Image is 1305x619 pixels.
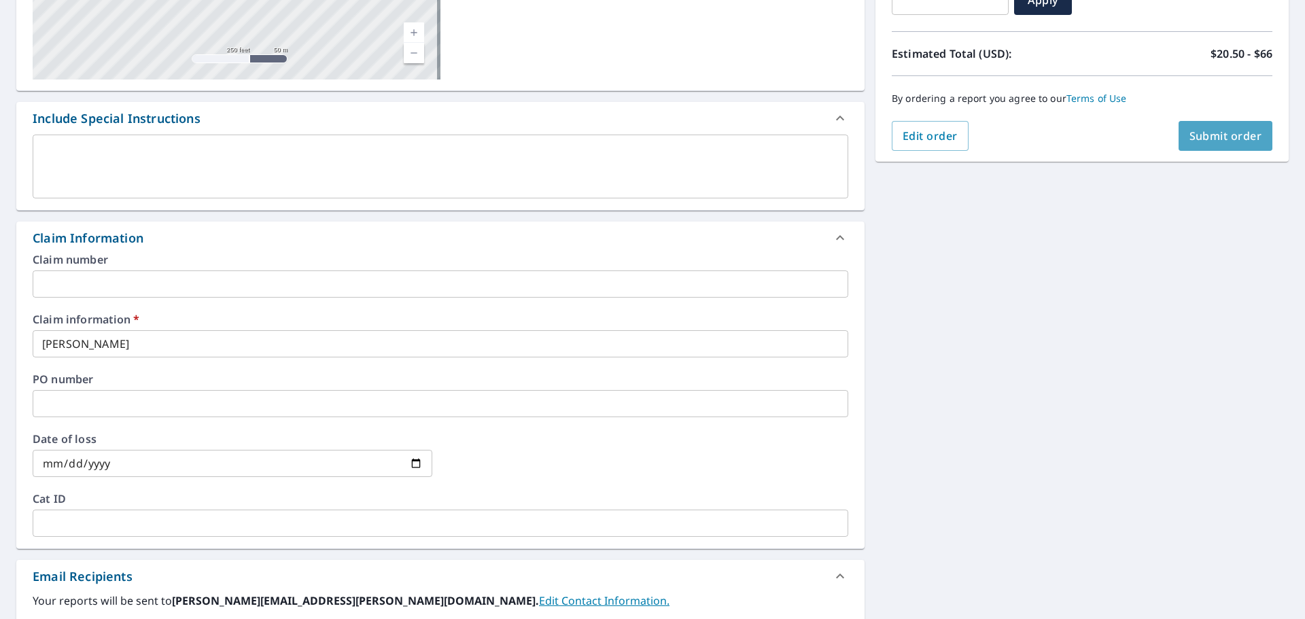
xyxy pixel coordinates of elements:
[16,102,865,135] div: Include Special Instructions
[16,222,865,254] div: Claim Information
[892,46,1082,62] p: Estimated Total (USD):
[1189,128,1262,143] span: Submit order
[33,593,848,609] label: Your reports will be sent to
[33,254,848,265] label: Claim number
[1179,121,1273,151] button: Submit order
[1211,46,1272,62] p: $20.50 - $66
[172,593,539,608] b: [PERSON_NAME][EMAIL_ADDRESS][PERSON_NAME][DOMAIN_NAME].
[892,121,969,151] button: Edit order
[1066,92,1127,105] a: Terms of Use
[33,109,201,128] div: Include Special Instructions
[404,22,424,43] a: Current Level 17, Zoom In
[33,229,143,247] div: Claim Information
[892,92,1272,105] p: By ordering a report you agree to our
[33,567,133,586] div: Email Recipients
[539,593,669,608] a: EditContactInfo
[33,374,848,385] label: PO number
[903,128,958,143] span: Edit order
[16,560,865,593] div: Email Recipients
[33,314,848,325] label: Claim information
[33,434,432,444] label: Date of loss
[33,493,848,504] label: Cat ID
[404,43,424,63] a: Current Level 17, Zoom Out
